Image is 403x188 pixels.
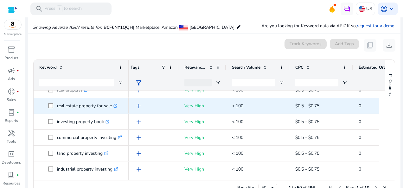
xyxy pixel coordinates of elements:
[184,84,221,97] p: Very High
[35,5,43,13] span: search
[232,166,243,172] span: < 100
[215,80,221,85] button: Open Filter Menu
[135,79,143,87] span: filter_alt
[366,3,372,14] p: US
[184,147,221,160] p: Very High
[135,102,143,110] span: add
[133,24,178,30] span: | Marketplace: Amazon
[232,87,243,93] span: < 100
[295,119,319,125] span: $0.5 - $0.75
[184,99,221,112] p: Very High
[57,99,118,112] p: real estate property for sale
[8,109,15,116] span: lab_profile
[8,171,15,179] span: book_4
[4,55,18,61] p: Product
[57,131,122,144] p: commercial property investing
[118,80,123,85] button: Open Filter Menu
[8,150,15,158] span: code_blocks
[104,24,133,30] span: B0F6NY1QQH
[279,80,284,85] button: Open Filter Menu
[388,5,395,13] span: keyboard_arrow_down
[387,79,393,96] span: Columns
[57,163,118,176] p: industrial property investing
[39,79,114,86] input: Keyword Filter Input
[236,23,241,31] mat-icon: edit
[189,24,234,30] span: [GEOGRAPHIC_DATA]
[8,67,15,74] span: campaign
[359,65,397,70] span: Estimated Orders/Month
[232,150,243,156] span: < 100
[8,129,15,137] span: handyman
[3,180,20,186] p: Resources
[5,118,18,123] p: Reports
[359,135,361,141] span: 0
[16,69,19,72] span: fiber_manual_record
[359,166,361,172] span: 0
[359,150,361,156] span: 0
[135,150,143,157] span: add
[57,5,62,12] span: /
[8,46,15,53] span: inventory_2
[232,135,243,141] span: < 100
[380,5,388,13] span: account_circle
[184,131,221,144] p: Very High
[295,166,319,172] span: $0.5 - $0.75
[33,24,102,30] i: Showing Reverse ASIN results for:
[16,111,19,114] span: fiber_manual_record
[359,103,361,109] span: 0
[8,76,15,82] p: Ads
[295,150,319,156] span: $0.5 - $0.75
[44,5,82,12] p: Press to search
[385,41,393,49] span: download
[8,88,15,95] span: donut_small
[184,163,221,176] p: Very High
[383,39,395,52] button: download
[295,79,338,86] input: CPC Filter Input
[232,119,243,125] span: < 100
[232,103,243,109] span: < 100
[295,65,304,70] span: CPC
[4,32,22,37] p: Marketplace
[184,115,221,128] p: Very High
[184,65,207,70] span: Relevance Score
[359,6,365,12] img: us.svg
[135,134,143,141] span: add
[342,80,347,85] button: Open Filter Menu
[16,90,19,93] span: fiber_manual_record
[295,135,319,141] span: $0.5 - $0.75
[131,65,139,70] span: Tags
[2,160,21,165] p: Developers
[359,119,361,125] span: 0
[357,23,394,29] a: request for a demo
[39,65,57,70] span: Keyword
[135,118,143,126] span: add
[135,86,143,94] span: add
[295,103,319,109] span: $0.5 - $0.75
[57,147,108,160] p: land property investing
[7,97,16,103] p: Sales
[135,166,143,173] span: add
[7,139,16,144] p: Tools
[261,22,395,29] p: Are you looking for Keyword data via API? If so, .
[232,65,260,70] span: Search Volume
[16,174,19,176] span: fiber_manual_record
[232,79,275,86] input: Search Volume Filter Input
[57,115,110,128] p: investing property book
[4,20,21,29] img: amazon.svg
